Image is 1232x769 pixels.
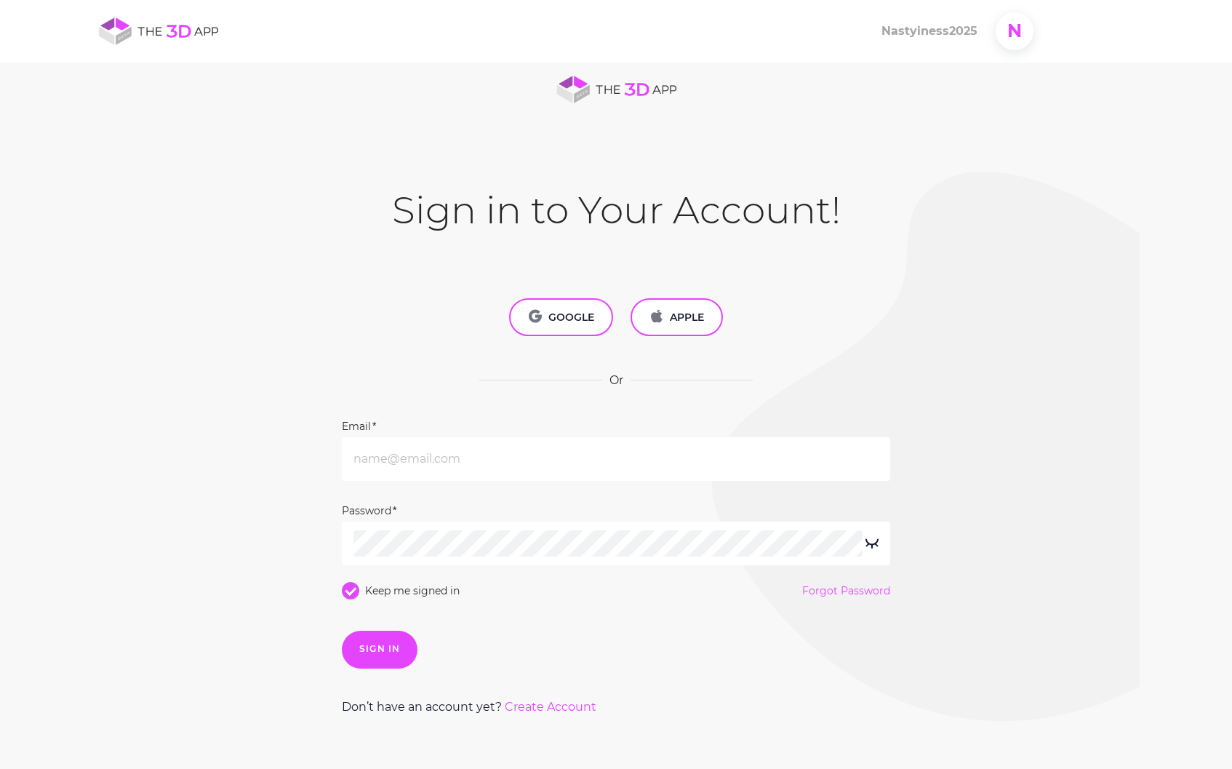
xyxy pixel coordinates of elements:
[359,583,465,599] span: Keep me signed in
[353,530,863,557] input: Password
[631,298,723,336] button: APPLE
[342,503,399,519] label: Password
[505,700,596,714] a: Create Account
[1007,17,1022,45] span: N
[509,298,613,336] button: GOOGLE
[342,418,379,434] label: Email
[802,583,890,631] a: Forgot Password
[342,631,417,669] button: SIGN IN
[877,12,1038,51] button: Nastyiness2025N
[342,437,890,481] input: Email
[881,22,977,40] span: Nastyiness2025
[649,309,704,325] span: APPLE
[392,180,841,240] h1: Sign in to Your Account!
[609,371,623,389] span: Or
[528,309,594,325] span: GOOGLE
[342,698,890,716] p: Don’t have an account yet?
[359,642,400,656] div: SIGN IN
